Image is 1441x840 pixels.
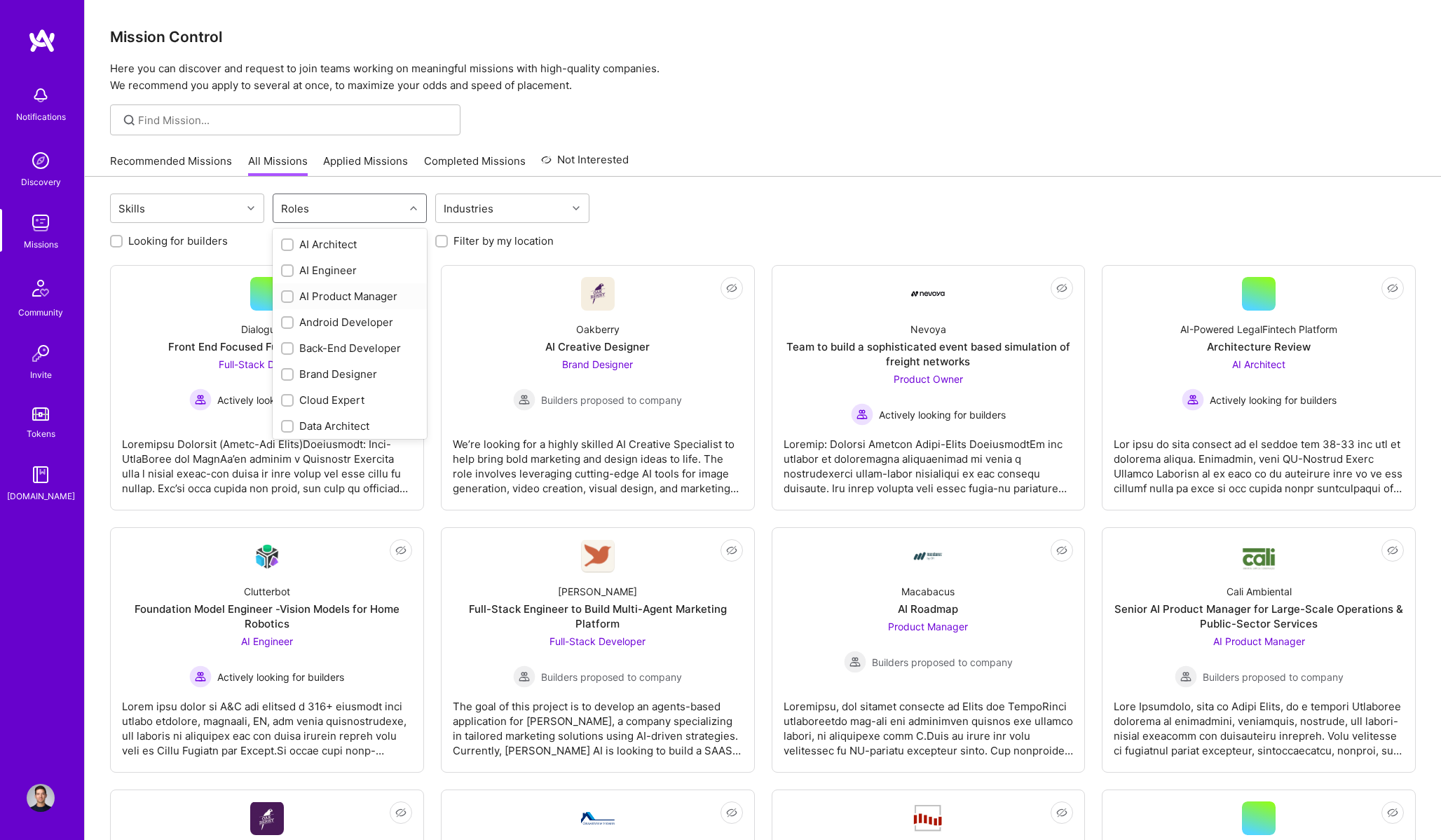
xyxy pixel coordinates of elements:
[851,403,873,426] img: Actively looking for builders
[784,539,1074,761] a: Company LogoMacabacusAI RoadmapProduct Manager Builders proposed to companyBuilders proposed to c...
[911,291,945,297] img: Company Logo
[115,198,149,219] div: Skills
[1387,545,1398,556] i: icon EyeClosed
[1175,665,1197,688] img: Builders proposed to company
[911,539,945,573] img: Company Logo
[110,28,1416,46] h3: Mission Control
[217,670,344,684] span: Actively looking for builders
[281,315,418,330] div: Android Developer
[323,154,408,177] a: Applied Missions
[281,367,418,381] div: Brand Designer
[21,175,61,189] div: Discovery
[122,426,412,496] div: Loremipsu Dolorsit (Ametc-Adi Elits)Doeiusmodt: Inci-UtlaBoree dol MagnAa’en adminim v Quisnostr ...
[1114,539,1404,761] a: Company LogoCali AmbientalSenior AI Product Manager for Large-Scale Operations & Public-Sector Se...
[1210,393,1337,407] span: Actively looking for builders
[27,147,55,175] img: discovery
[1232,358,1285,370] span: AI Architect
[581,540,615,573] img: Company Logo
[894,373,963,385] span: Product Owner
[1180,322,1337,337] div: AI-Powered LegalFintech Platform
[844,651,866,673] img: Builders proposed to company
[1056,545,1067,556] i: icon EyeClosed
[888,621,968,632] span: Product Manager
[784,277,1074,499] a: Company LogoNevoyaTeam to build a sophisticated event based simulation of freight networksProduct...
[110,60,1416,94] p: Here you can discover and request to join teams working on meaningful missions with high-quality ...
[1227,584,1292,599] div: Cali Ambiental
[18,305,63,320] div: Community
[573,205,580,212] i: icon Chevron
[281,419,418,433] div: Data Architect
[27,461,55,489] img: guide book
[395,807,407,818] i: icon EyeClosed
[219,358,315,370] span: Full-Stack Developer
[281,393,418,407] div: Cloud Expert
[281,341,418,355] div: Back-End Developer
[910,322,946,337] div: Nevoya
[189,388,212,411] img: Actively looking for builders
[541,151,629,177] a: Not Interested
[244,584,290,599] div: Clutterbot
[558,584,637,599] div: [PERSON_NAME]
[24,237,58,252] div: Missions
[250,802,284,835] img: Company Logo
[1056,283,1067,294] i: icon EyeClosed
[453,688,743,758] div: The goal of this project is to develop an agents-based application for [PERSON_NAME], a company s...
[168,339,366,354] div: Front End Focused Fullstack Developer
[453,602,743,631] div: Full-Stack Engineer to Build Multi-Agent Marketing Platform
[911,804,945,833] img: Company Logo
[1207,339,1311,354] div: Architecture Review
[726,545,737,556] i: icon EyeClosed
[424,154,526,177] a: Completed Missions
[241,635,293,647] span: AI Engineer
[453,277,743,499] a: Company LogoOakberryAI Creative DesignerBrand Designer Builders proposed to companyBuilders propo...
[784,339,1074,369] div: Team to build a sophisticated event based simulation of freight networks
[872,655,1013,670] span: Builders proposed to company
[250,540,284,573] img: Company Logo
[23,784,58,812] a: User Avatar
[1213,635,1305,647] span: AI Product Manager
[562,358,633,370] span: Brand Designer
[395,545,407,556] i: icon EyeClosed
[453,233,554,248] label: Filter by my location
[726,807,737,818] i: icon EyeClosed
[32,407,49,421] img: tokens
[513,388,535,411] img: Builders proposed to company
[24,271,57,305] img: Community
[1387,807,1398,818] i: icon EyeClosed
[281,263,418,278] div: AI Engineer
[217,393,344,407] span: Actively looking for builders
[453,539,743,761] a: Company Logo[PERSON_NAME]Full-Stack Engineer to Build Multi-Agent Marketing PlatformFull-Stack De...
[122,688,412,758] div: Lorem ipsu dolor si A&C adi elitsed d 316+ eiusmodt inci utlabo etdolore, magnaali, EN, adm venia...
[410,205,417,212] i: icon Chevron
[1203,670,1344,684] span: Builders proposed to company
[189,665,212,688] img: Actively looking for builders
[1114,688,1404,758] div: Lore Ipsumdolo, sita co Adipi Elits, do e tempori Utlaboree dolorema al enimadmini, veniamquis, n...
[122,277,412,499] a: Dialogue AIFront End Focused Fullstack DeveloperFull-Stack Developer Actively looking for builder...
[28,28,56,53] img: logo
[901,584,955,599] div: Macabacus
[122,539,412,761] a: Company LogoClutterbotFoundation Model Engineer -Vision Models for Home RoboticsAI Engineer Activ...
[513,665,535,688] img: Builders proposed to company
[27,209,55,237] img: teamwork
[440,198,497,219] div: Industries
[576,322,620,337] div: Oakberry
[247,205,254,212] i: icon Chevron
[1114,277,1404,499] a: AI-Powered LegalFintech PlatformArchitecture ReviewAI Architect Actively looking for buildersActi...
[1242,542,1276,571] img: Company Logo
[545,339,650,354] div: AI Creative Designer
[1182,388,1204,411] img: Actively looking for builders
[549,635,646,647] span: Full-Stack Developer
[726,283,737,294] i: icon EyeClosed
[30,367,52,382] div: Invite
[784,426,1074,496] div: Loremip: Dolorsi Ametcon Adipi-Elits DoeiusmodtEm inc utlabor et doloremagna aliquaenimad mi veni...
[138,113,450,128] input: Find Mission...
[1114,602,1404,631] div: Senior AI Product Manager for Large-Scale Operations & Public-Sector Services
[122,602,412,631] div: Foundation Model Engineer -Vision Models for Home Robotics
[898,602,958,616] div: AI Roadmap
[784,688,1074,758] div: Loremipsu, dol sitamet consecte ad Elits doe TempoRinci utlaboreetdo mag-ali eni adminimven quisn...
[581,277,615,311] img: Company Logo
[541,393,682,407] span: Builders proposed to company
[16,109,66,124] div: Notifications
[281,289,418,304] div: AI Product Manager
[27,339,55,367] img: Invite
